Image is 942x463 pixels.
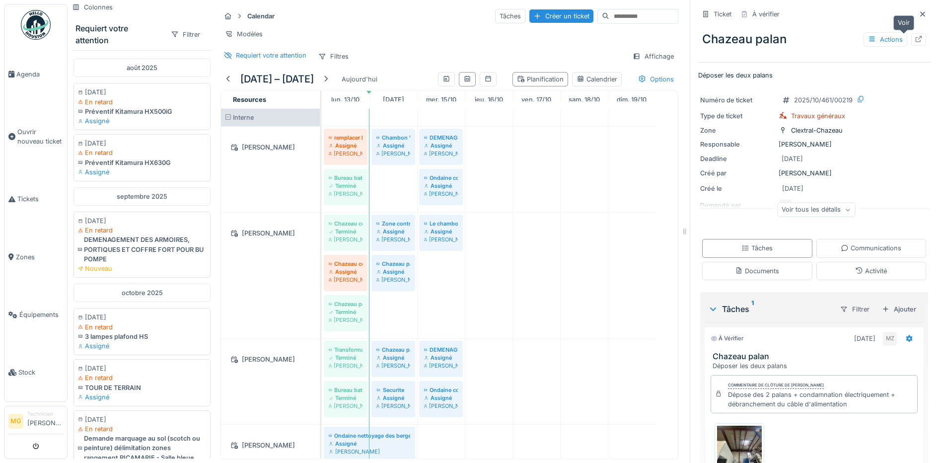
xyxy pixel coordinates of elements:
div: [PERSON_NAME] [376,150,410,157]
a: Tickets [4,170,67,228]
div: Travaux généraux [791,111,845,121]
div: Créer un ticket [529,9,593,23]
div: Assigné [424,394,458,402]
div: [DATE] [78,139,206,148]
div: [PERSON_NAME] [329,150,362,157]
div: Chambon VDPI [376,134,410,142]
div: [PERSON_NAME] [227,227,314,239]
div: Terminé [329,394,362,402]
div: À vérifier [752,9,780,19]
div: Ondaine contrôle [424,386,458,394]
div: Chazeau pose groom [329,300,362,308]
div: Nouveau [78,264,206,273]
div: MZ [883,332,897,346]
div: En retard [78,373,206,383]
span: Tickets [17,194,63,204]
a: Zones [4,228,67,286]
div: remplacer les tapis sur Jupiter 920 [329,134,362,142]
div: Planification [517,75,564,84]
a: 16 octobre 2025 [472,93,506,106]
div: Terminé [329,228,362,235]
div: Assigné [424,228,458,235]
div: Activité [855,266,887,276]
div: Filtrer [166,27,205,42]
div: Zone [700,126,775,135]
div: Ajouter [878,303,920,316]
div: Assigné [78,341,206,351]
div: octobre 2025 [73,284,211,302]
div: Bureau batiment P [329,174,362,182]
div: [PERSON_NAME] [376,362,410,370]
li: [PERSON_NAME] [27,410,63,432]
div: Ondaine contrôle [424,174,458,182]
div: Chazeau palan [698,26,930,52]
div: [PERSON_NAME] [329,235,362,243]
div: Numéro de ticket [700,95,775,105]
div: Assigné [329,268,362,276]
div: [PERSON_NAME] [227,439,314,452]
div: Déposer les deux palans [713,361,920,371]
div: [DATE] [782,154,803,163]
span: Stock [18,368,63,377]
div: Assigné [78,116,206,126]
div: [DATE] [78,87,206,97]
div: Clextral-Chazeau [791,126,843,135]
a: 19 octobre 2025 [614,93,649,106]
div: Assigné [329,440,410,448]
div: [PERSON_NAME] [424,235,458,243]
div: [DATE] [78,312,206,322]
div: Terminé [329,354,362,362]
a: 15 octobre 2025 [424,93,459,106]
div: Chazeau couvercle cuve [329,260,362,268]
div: Options [634,72,678,86]
a: 13 octobre 2025 [329,93,362,106]
div: septembre 2025 [73,187,211,206]
div: Créé le [700,184,775,193]
h5: [DATE] – [DATE] [240,73,314,85]
div: Assigné [376,268,410,276]
a: Stock [4,344,67,401]
div: DEMENAGEMENT DES ARMOIRES, PORTIQUES ET COFFRE FORT POUR BU POMPE [424,134,458,142]
div: Transformateur 380V usinage [329,346,362,354]
div: TOUR DE TERRAIN [78,383,206,392]
div: 3 lampes plafond HS [78,332,206,341]
div: Préventif Kitamura HX500iG [78,107,206,116]
div: Assigné [78,392,206,402]
div: Filtres [314,49,353,64]
div: [DATE] [782,184,803,193]
div: Responsable [700,140,775,149]
div: À vérifier [711,334,743,343]
div: Tâches [708,303,832,315]
div: Assigné [376,228,410,235]
div: [DATE] [78,364,206,373]
div: Chazeau palan [376,346,410,354]
div: Affichage [628,49,678,64]
div: [PERSON_NAME] [424,362,458,370]
a: Ouvrir nouveau ticket [4,103,67,170]
div: [PERSON_NAME] [329,402,362,410]
div: DEMENAGEMENT DES ARMOIRES, PORTIQUES ET COFFRE FORT POUR BU POMPE [424,346,458,354]
div: Assigné [424,182,458,190]
div: [PERSON_NAME] [329,362,362,370]
div: [PERSON_NAME] [376,402,410,410]
div: Assigné [376,142,410,150]
span: Resources [233,96,266,103]
div: Actions [864,32,907,47]
div: [PERSON_NAME] [376,276,410,284]
div: Préventif Kitamura HX630G [78,158,206,167]
li: MG [8,414,23,429]
div: août 2025 [73,59,211,77]
a: Agenda [4,45,67,103]
div: Voir [893,15,914,30]
div: Modèles [220,27,267,41]
div: Terminé [329,182,362,190]
div: [PERSON_NAME] [329,276,362,284]
div: En retard [78,97,206,107]
div: [PERSON_NAME] [376,235,410,243]
div: Technicien [27,410,63,418]
div: [DATE] [78,216,206,226]
div: Requiert votre attention [75,22,162,46]
div: [PERSON_NAME] [424,190,458,198]
span: Interne [233,114,254,121]
div: [PERSON_NAME] [424,402,458,410]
